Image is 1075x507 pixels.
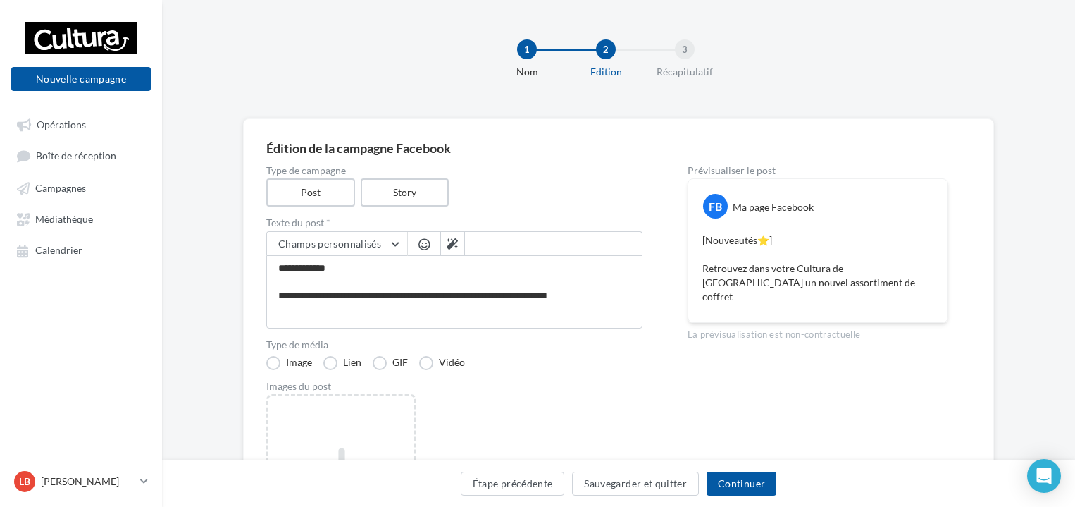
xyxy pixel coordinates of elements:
[35,182,86,194] span: Campagnes
[36,150,116,162] span: Boîte de réception
[266,142,971,154] div: Édition de la campagne Facebook
[11,468,151,495] a: LB [PERSON_NAME]
[35,213,93,225] span: Médiathèque
[1027,459,1061,493] div: Open Intercom Messenger
[702,233,933,304] p: [Nouveautés⭐] Retrouvez dans votre Cultura de [GEOGRAPHIC_DATA] un nouvel assortiment de coffret
[561,65,651,79] div: Edition
[278,238,381,250] span: Champs personnalisés
[703,194,728,219] div: FB
[266,178,355,207] label: Post
[8,111,154,137] a: Opérations
[266,166,642,176] label: Type de campagne
[419,356,465,370] label: Vidéo
[596,39,616,59] div: 2
[267,232,407,256] button: Champs personnalisés
[707,472,776,496] button: Continuer
[266,381,642,391] div: Images du post
[37,118,86,130] span: Opérations
[266,218,642,228] label: Texte du post *
[323,356,361,370] label: Lien
[675,39,695,59] div: 3
[572,472,699,496] button: Sauvegarder et quitter
[8,175,154,200] a: Campagnes
[11,67,151,91] button: Nouvelle campagne
[517,39,537,59] div: 1
[35,245,82,257] span: Calendrier
[733,200,814,214] div: Ma page Facebook
[8,142,154,169] a: Boîte de réception
[688,166,948,176] div: Prévisualiser le post
[688,323,948,341] div: La prévisualisation est non-contractuelle
[41,475,135,489] p: [PERSON_NAME]
[8,237,154,262] a: Calendrier
[373,356,408,370] label: GIF
[19,475,30,489] span: LB
[8,206,154,231] a: Médiathèque
[461,472,565,496] button: Étape précédente
[482,65,572,79] div: Nom
[266,340,642,350] label: Type de média
[266,356,312,370] label: Image
[361,178,449,207] label: Story
[640,65,730,79] div: Récapitulatif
